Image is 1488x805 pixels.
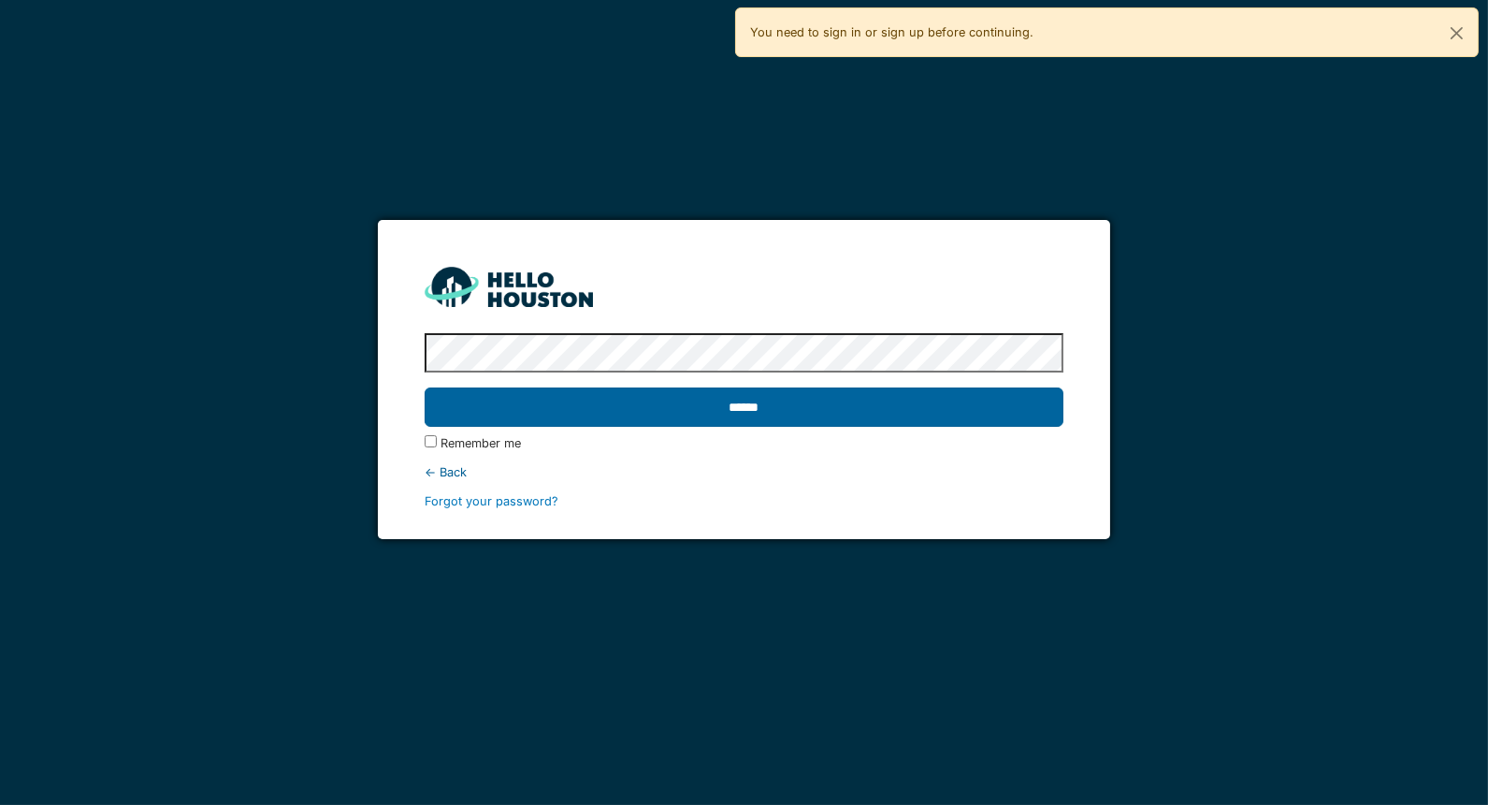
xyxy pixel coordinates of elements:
a: Forgot your password? [425,494,558,508]
button: Close [1436,8,1478,58]
img: HH_line-BYnF2_Hg.png [425,267,593,307]
label: Remember me [441,434,521,452]
div: ← Back [425,463,1063,481]
div: You need to sign in or sign up before continuing. [735,7,1480,57]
